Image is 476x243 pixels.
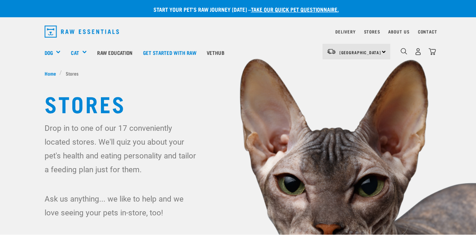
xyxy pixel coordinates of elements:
a: take our quick pet questionnaire. [251,8,339,11]
a: About Us [388,30,409,33]
nav: dropdown navigation [39,23,437,40]
img: van-moving.png [327,48,336,55]
a: Dog [45,49,53,57]
img: home-icon@2x.png [429,48,436,55]
h1: Stores [45,91,432,116]
a: Stores [364,30,380,33]
nav: breadcrumbs [45,70,432,77]
span: Home [45,70,56,77]
img: user.png [414,48,422,55]
a: Contact [418,30,437,33]
span: [GEOGRAPHIC_DATA] [339,51,381,54]
a: Raw Education [92,39,138,66]
a: Vethub [202,39,230,66]
a: Delivery [335,30,355,33]
a: Cat [71,49,79,57]
img: Raw Essentials Logo [45,26,119,38]
a: Home [45,70,60,77]
a: Get started with Raw [138,39,202,66]
img: home-icon-1@2x.png [401,48,407,55]
p: Ask us anything... we like to help and we love seeing your pets in-store, too! [45,192,199,220]
p: Drop in to one of our 17 conveniently located stores. We'll quiz you about your pet's health and ... [45,121,199,176]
